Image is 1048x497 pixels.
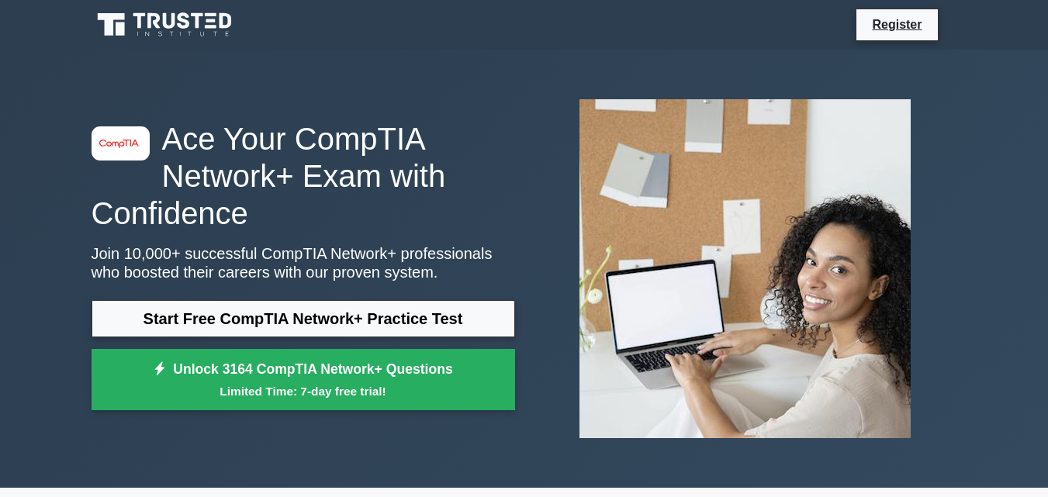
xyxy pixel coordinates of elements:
[92,349,515,411] a: Unlock 3164 CompTIA Network+ QuestionsLimited Time: 7-day free trial!
[111,382,496,400] small: Limited Time: 7-day free trial!
[92,120,515,232] h1: Ace Your CompTIA Network+ Exam with Confidence
[863,15,931,34] a: Register
[92,244,515,281] p: Join 10,000+ successful CompTIA Network+ professionals who boosted their careers with our proven ...
[92,300,515,337] a: Start Free CompTIA Network+ Practice Test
